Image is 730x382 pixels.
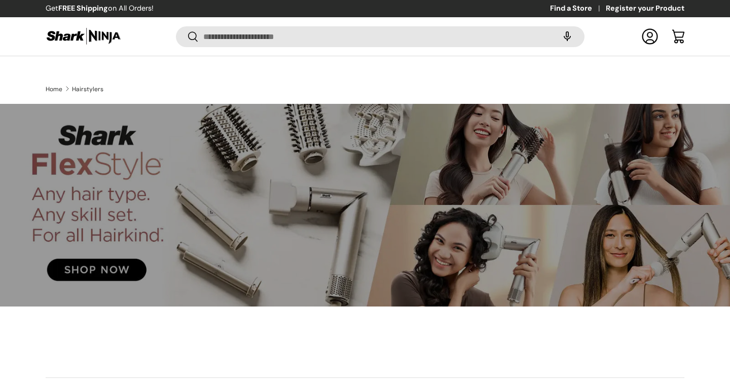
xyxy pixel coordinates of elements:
speech-search-button: Search by voice [551,25,583,48]
img: Shark Ninja Philippines [46,26,122,46]
p: Get on All Orders! [46,3,154,14]
a: Register your Product [606,3,684,14]
nav: Breadcrumbs [46,85,684,94]
strong: FREE Shipping [58,4,108,13]
a: Find a Store [550,3,606,14]
a: Hairstylers [72,86,103,92]
a: Home [46,86,62,92]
